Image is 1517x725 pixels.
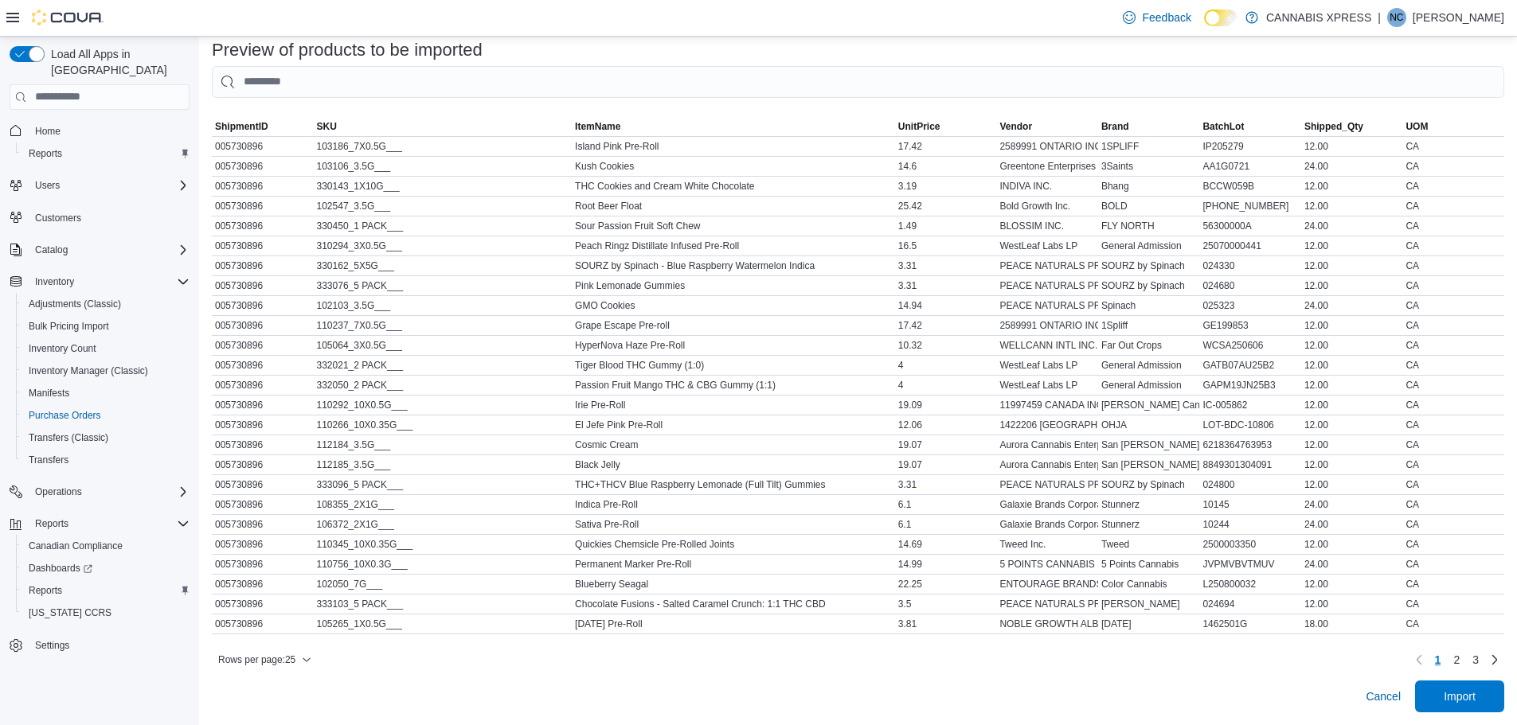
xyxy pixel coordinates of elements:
[22,339,190,358] span: Inventory Count
[572,177,895,196] div: THC Cookies and Cream White Chocolate
[29,636,76,655] a: Settings
[1402,455,1504,474] div: CA
[314,256,573,275] div: 330162_5X5G___
[1402,336,1504,355] div: CA
[1204,26,1205,27] span: Dark Mode
[572,396,895,415] div: Irie Pre-Roll
[212,66,1504,98] input: This is a search bar. As you type, the results lower in the page will automatically filter.
[212,157,314,176] div: 005730896
[996,396,1098,415] div: 11997459 CANADA INC. d.b.a. [PERSON_NAME] Cannabis
[314,475,573,494] div: 333096_5 PACK___
[1301,157,1403,176] div: 24.00
[29,606,111,619] span: [US_STATE] CCRS
[572,376,895,395] div: Passion Fruit Mango THC & CBG Gummy (1:1)
[895,177,997,196] div: 3.19
[16,535,196,557] button: Canadian Compliance
[1402,117,1504,136] button: UOM
[35,212,81,224] span: Customers
[895,435,997,454] div: 19.07
[212,650,318,669] button: Rows per page:25
[1301,396,1403,415] div: 12.00
[1366,688,1401,704] span: Cancel
[16,557,196,579] a: Dashboards
[29,240,74,259] button: Catalog
[314,376,573,395] div: 332050_2 PACK___
[16,360,196,382] button: Inventory Manager (Classic)
[22,144,190,163] span: Reports
[22,581,190,600] span: Reports
[212,117,314,136] button: ShipmentID
[572,256,895,275] div: SOURZ by Spinach - Blue Raspberry Watermelon Indica
[317,120,337,133] span: SKU
[895,475,997,494] div: 3.31
[996,197,1098,216] div: Bold Growth Inc.
[314,236,573,255] div: 310294_3X0.5G___
[1301,236,1403,255] div: 12.00
[16,315,196,337] button: Bulk Pricing Import
[572,216,895,236] div: Sour Passion Fruit Soft Chew
[35,517,68,530] span: Reports
[29,121,190,141] span: Home
[572,356,895,375] div: Tiger Blood THC Gummy (1:0)
[1301,117,1403,136] button: Shipped_Qty
[29,176,190,195] span: Users
[996,475,1098,494] div: PEACE NATURALS PROJECT INC.
[895,216,997,236] div: 1.49
[1301,415,1403,435] div: 12.00
[1413,8,1504,27] p: [PERSON_NAME]
[3,174,196,197] button: Users
[1199,137,1301,156] div: IP205279
[1402,415,1504,435] div: CA
[212,276,314,295] div: 005730896
[1098,157,1200,176] div: 3Saints
[996,157,1098,176] div: Greentone Enterprises Inc.
[1402,236,1504,255] div: CA
[22,361,154,380] a: Inventory Manager (Classic)
[1202,120,1244,133] span: BatchLot
[1435,652,1441,668] span: 1
[212,177,314,196] div: 005730896
[22,406,108,425] a: Purchase Orders
[1199,216,1301,236] div: 56300000A
[1301,495,1403,514] div: 24.00
[35,485,82,498] span: Operations
[32,10,104,25] img: Cova
[1301,216,1403,236] div: 24.00
[895,117,997,136] button: UnitPrice
[314,296,573,315] div: 102103_3.5G___
[1301,475,1403,494] div: 12.00
[212,475,314,494] div: 005730896
[29,272,80,291] button: Inventory
[314,276,573,295] div: 333076_5 PACK___
[29,122,67,141] a: Home
[996,316,1098,335] div: 2589991 ONTARIO INC. (d.b.a. SESS Holdings)
[1098,376,1200,395] div: General Admission
[572,336,895,355] div: HyperNova Haze Pre-Roll
[16,579,196,602] button: Reports
[1301,356,1403,375] div: 12.00
[1204,10,1237,26] input: Dark Mode
[212,415,314,435] div: 005730896
[314,117,573,136] button: SKU
[1199,475,1301,494] div: 024800
[996,177,1098,196] div: INDIVA INC.
[212,515,314,534] div: 005730896
[572,236,895,255] div: Peach Ringz Distillate Infused Pre-Roll
[895,415,997,435] div: 12.06
[895,356,997,375] div: 4
[29,482,88,501] button: Operations
[314,356,573,375] div: 332021_2 PACK___
[1453,652,1460,668] span: 2
[996,376,1098,395] div: WestLeaf Labs LP
[1098,177,1200,196] div: Bhang
[1098,336,1200,355] div: Far Out Crops
[3,633,196,657] button: Settings
[212,455,314,474] div: 005730896
[895,336,997,355] div: 10.32
[1098,415,1200,435] div: OHJA
[1199,435,1301,454] div: 6218364763953
[898,120,940,133] span: UnitPrice
[314,336,573,355] div: 105064_3X0.5G___
[996,415,1098,435] div: 1422206 [GEOGRAPHIC_DATA] O/A [PERSON_NAME] Greenhouses
[996,276,1098,295] div: PEACE NATURALS PROJECT INC.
